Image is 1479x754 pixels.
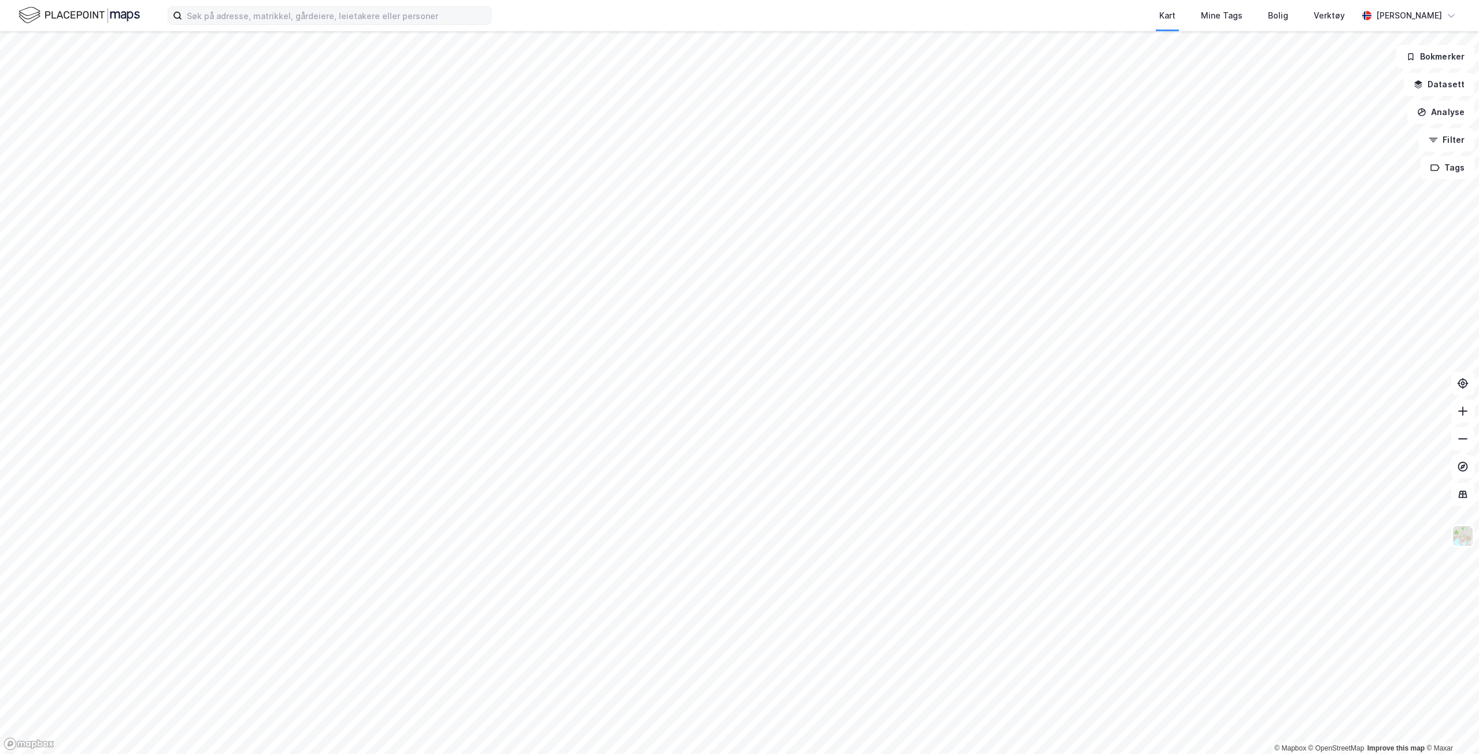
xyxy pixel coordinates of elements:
[1421,156,1474,179] button: Tags
[1419,128,1474,151] button: Filter
[1404,73,1474,96] button: Datasett
[1159,9,1175,23] div: Kart
[1376,9,1442,23] div: [PERSON_NAME]
[1367,744,1425,752] a: Improve this map
[1407,101,1474,124] button: Analyse
[1274,744,1306,752] a: Mapbox
[1452,525,1474,547] img: Z
[1421,698,1479,754] iframe: Chat Widget
[3,737,54,751] a: Mapbox homepage
[1314,9,1345,23] div: Verktøy
[1201,9,1243,23] div: Mine Tags
[19,5,140,25] img: logo.f888ab2527a4732fd821a326f86c7f29.svg
[182,7,491,24] input: Søk på adresse, matrikkel, gårdeiere, leietakere eller personer
[1308,744,1365,752] a: OpenStreetMap
[1421,698,1479,754] div: Kontrollprogram for chat
[1268,9,1288,23] div: Bolig
[1396,45,1474,68] button: Bokmerker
